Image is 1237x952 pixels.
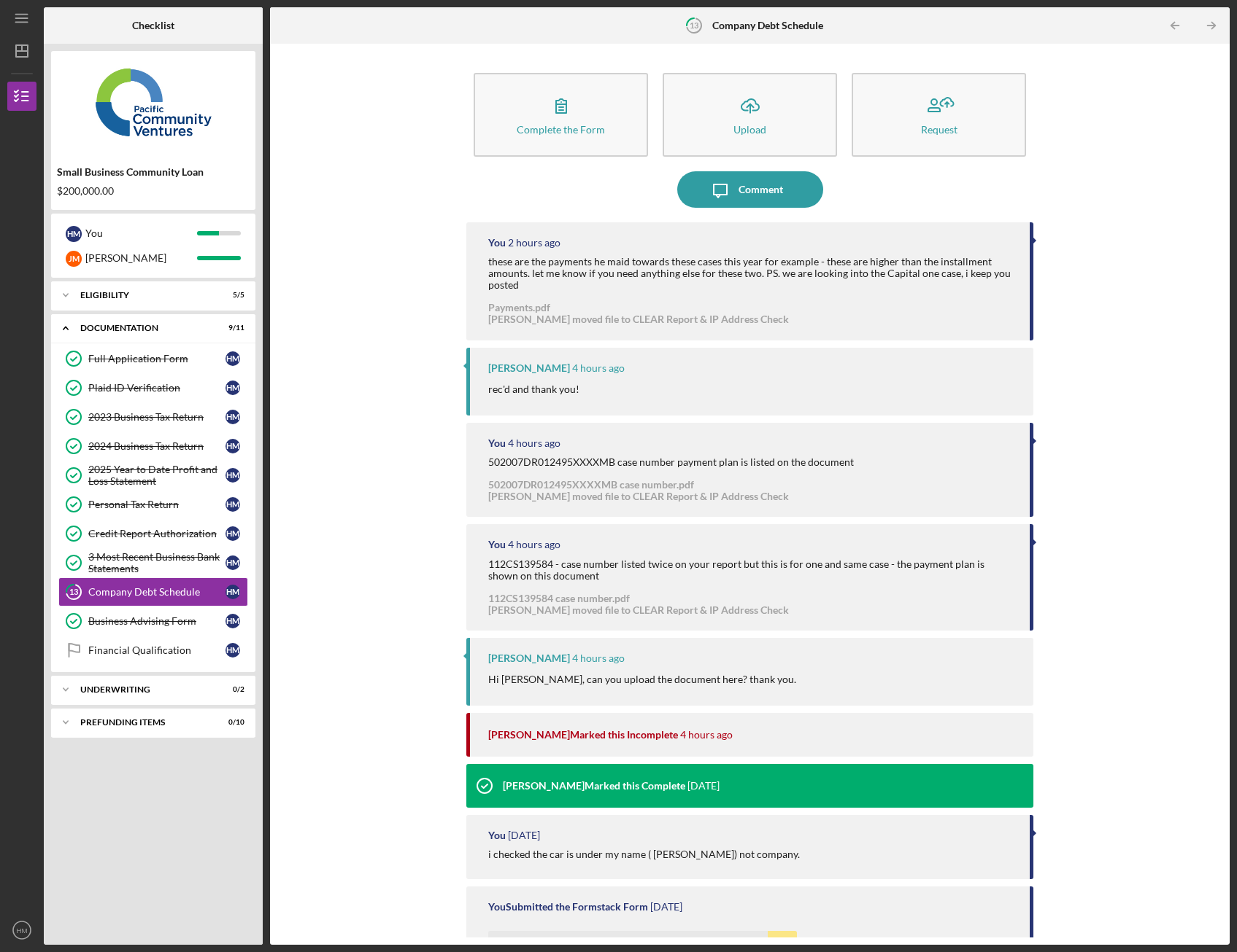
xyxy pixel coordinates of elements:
time: 2025-10-08 19:07 [680,729,733,741]
div: 5 / 5 [218,291,244,300]
div: Eligibility [80,291,208,300]
button: Complete the Form [474,73,648,157]
div: these are the payments he maid towards these cases this year for example - these are higher than ... [488,256,1015,291]
a: 3 Most Recent Business Bank StatementsHM [58,548,248,577]
div: H M [226,351,240,366]
a: 2024 Business Tax ReturnHM [58,432,248,461]
div: 112CS139584 - case number listed twice on your report but this is for one and same case - the pay... [488,558,1015,582]
div: Credit Report Authorization [88,528,226,539]
div: Comment [739,171,783,208]
div: H M [226,497,240,512]
a: 2023 Business Tax ReturnHM [58,402,248,432]
tspan: 13 [69,588,78,597]
div: [PERSON_NAME] Marked this Complete [503,780,685,792]
button: Comment [677,171,823,208]
a: 2025 Year to Date Profit and Loss StatementHM [58,461,248,490]
div: Complete the Form [517,124,605,135]
div: You [488,830,506,841]
div: Upload [733,124,766,135]
b: Company Debt Schedule [712,20,823,31]
button: Upload [663,73,837,157]
div: H M [66,226,82,242]
tspan: 13 [690,20,698,30]
time: 2025-09-29 23:27 [508,830,540,841]
div: Business Advising Form [88,615,226,627]
a: Personal Tax ReturnHM [58,490,248,519]
div: Personal Tax Return [88,499,226,510]
div: [PERSON_NAME] moved file to CLEAR Report & IP Address Check [488,491,789,502]
div: Documentation [80,324,208,332]
div: $200,000.00 [57,185,250,197]
div: Underwriting [80,685,208,694]
p: rec'd and thank you! [488,381,579,397]
div: H M [226,643,240,658]
div: Request [921,124,957,135]
div: 3 Most Recent Business Bank Statements [88,551,226,574]
div: H M [226,526,240,541]
div: Full Application Form [88,353,226,364]
div: H M [226,439,240,453]
div: [PERSON_NAME] moved file to CLEAR Report & IP Address Check [488,604,789,616]
img: Product logo [51,58,255,146]
div: J M [66,251,82,267]
div: You Submitted the Formstack Form [488,901,648,913]
div: 2023 Business Tax Return [88,411,226,423]
a: Credit Report AuthorizationHM [58,519,248,548]
a: 13Company Debt ScheduleHM [58,577,248,606]
div: [PERSON_NAME] moved file to CLEAR Report & IP Address Check [488,313,789,325]
a: Business Advising FormHM [58,606,248,636]
div: i checked the car is under my name ( [PERSON_NAME]) not company. [488,848,800,860]
div: H M [226,468,240,483]
div: Small Business Community Loan [57,166,250,178]
time: 2025-10-08 19:07 [572,652,625,664]
div: 9 / 11 [218,324,244,332]
time: 2025-10-08 19:11 [508,539,560,550]
div: Financial Qualification [88,644,226,656]
div: 2024 Business Tax Return [88,440,226,452]
time: 2025-10-08 19:12 [572,362,625,374]
div: You [488,437,506,449]
text: HM [17,926,28,935]
a: Financial QualificationHM [58,636,248,665]
div: Prefunding Items [80,718,208,727]
button: HM [7,916,36,945]
a: Plaid ID VerificationHM [58,373,248,402]
div: 112CS139584 case number.pdf [488,593,789,604]
div: 0 / 2 [218,685,244,694]
time: 2025-10-08 19:23 [508,237,560,249]
div: H M [226,381,240,395]
div: Plaid ID Verification [88,382,226,394]
b: Checklist [132,20,174,31]
div: You [85,221,197,246]
div: H M [226,614,240,628]
div: [PERSON_NAME] Marked this Incomplete [488,729,678,741]
a: Full Application FormHM [58,344,248,373]
div: 502007DR012495XXXXMB case number payment plan is listed on the document [488,456,854,468]
div: Company Debt Schedule [88,586,226,598]
div: You [488,539,506,550]
div: You [488,237,506,249]
div: H M [226,410,240,424]
button: Request [852,73,1026,157]
time: 2025-09-29 23:26 [650,901,682,913]
time: 2025-10-08 19:12 [508,437,560,449]
div: [PERSON_NAME] [488,652,570,664]
div: Payments.pdf [488,302,789,313]
p: Hi [PERSON_NAME], can you upload the document here? thank you. [488,671,796,687]
div: 0 / 10 [218,718,244,727]
div: [PERSON_NAME] [85,246,197,270]
div: 502007DR012495XXXXMB case number.pdf [488,479,789,491]
div: [PERSON_NAME] [488,362,570,374]
div: H M [226,585,240,599]
div: 2025 Year to Date Profit and Loss Statement [88,464,226,487]
div: H M [226,555,240,570]
time: 2025-10-01 17:58 [687,780,720,792]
